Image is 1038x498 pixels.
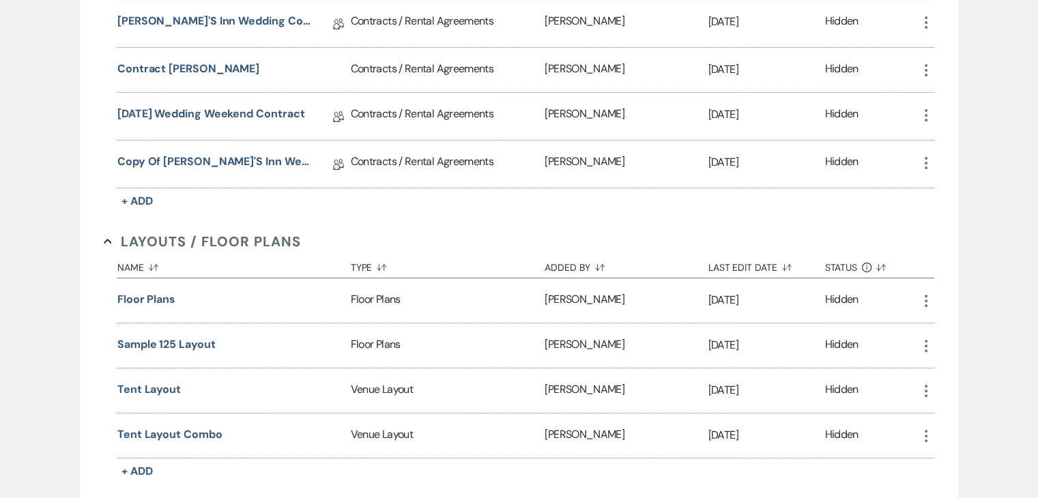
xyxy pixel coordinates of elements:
[708,153,825,171] p: [DATE]
[351,48,545,92] div: Contracts / Rental Agreements
[708,426,825,444] p: [DATE]
[708,106,825,123] p: [DATE]
[545,278,708,323] div: [PERSON_NAME]
[351,413,545,458] div: Venue Layout
[117,381,181,398] button: Tent Layout
[708,61,825,78] p: [DATE]
[708,336,825,354] p: [DATE]
[117,291,175,308] button: Floor Plans
[351,93,545,140] div: Contracts / Rental Agreements
[351,323,545,368] div: Floor Plans
[117,153,312,175] a: Copy of [PERSON_NAME]'s Inn Wedding Contract
[117,252,351,278] button: Name
[824,381,858,400] div: Hidden
[824,291,858,310] div: Hidden
[708,252,825,278] button: Last Edit Date
[708,291,825,309] p: [DATE]
[708,381,825,399] p: [DATE]
[545,141,708,188] div: [PERSON_NAME]
[545,368,708,413] div: [PERSON_NAME]
[104,231,301,252] button: Layouts / Floor Plans
[117,13,312,34] a: [PERSON_NAME]'s Inn Wedding Contract
[351,368,545,413] div: Venue Layout
[545,413,708,458] div: [PERSON_NAME]
[545,93,708,140] div: [PERSON_NAME]
[824,336,858,355] div: Hidden
[117,61,259,77] button: Contract [PERSON_NAME]
[824,106,858,127] div: Hidden
[824,426,858,445] div: Hidden
[351,252,545,278] button: Type
[708,13,825,31] p: [DATE]
[545,323,708,368] div: [PERSON_NAME]
[117,336,216,353] button: Sample 125 Layout
[824,263,857,272] span: Status
[117,462,157,481] button: + Add
[351,278,545,323] div: Floor Plans
[545,48,708,92] div: [PERSON_NAME]
[824,153,858,175] div: Hidden
[545,252,708,278] button: Added By
[824,61,858,79] div: Hidden
[824,13,858,34] div: Hidden
[824,252,918,278] button: Status
[117,426,222,443] button: Tent Layout Combo
[121,464,153,478] span: + Add
[117,192,157,211] button: + Add
[351,141,545,188] div: Contracts / Rental Agreements
[121,194,153,208] span: + Add
[117,106,305,127] a: [DATE] Wedding Weekend Contract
